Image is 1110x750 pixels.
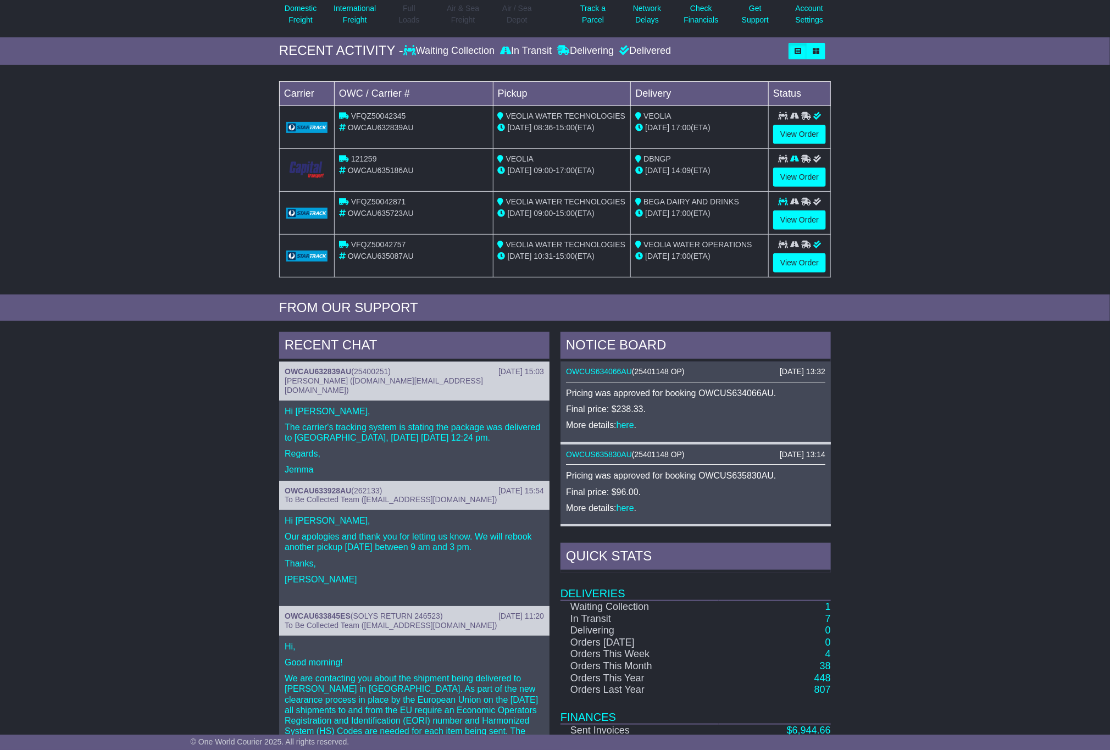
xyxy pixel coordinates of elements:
div: - (ETA) [498,165,626,176]
div: - (ETA) [498,122,626,134]
td: Waiting Collection [560,601,719,613]
p: Air / Sea Depot [502,3,532,26]
a: OWCAU633845ES [285,612,351,620]
span: VEOLIA [506,154,534,163]
span: BEGA DAIRY AND DRINKS [643,197,739,206]
span: VEOLIA WATER TECHNOLOGIES [506,240,626,249]
p: Pricing was approved for booking OWCUS635830AU. [566,470,825,481]
span: [DATE] [508,252,532,260]
span: 17:00 [556,166,575,175]
div: [DATE] 11:20 [498,612,544,621]
span: 08:36 [534,123,553,132]
p: Regards, [285,448,544,459]
p: Hi [PERSON_NAME], [285,515,544,526]
td: In Transit [560,613,719,625]
span: To Be Collected Team ([EMAIL_ADDRESS][DOMAIN_NAME]) [285,621,497,630]
p: Full Loads [395,3,423,26]
span: VEOLIA WATER TECHNOLOGIES [506,197,626,206]
p: [PERSON_NAME] [285,574,544,585]
a: OWCAU633928AU [285,486,351,495]
div: In Transit [497,45,554,57]
td: Orders Last Year [560,684,719,696]
p: More details: . [566,420,825,430]
p: International Freight [334,3,376,26]
td: Orders This Week [560,648,719,660]
img: GetCarrierServiceLogo [286,251,328,262]
div: Delivering [554,45,617,57]
div: - (ETA) [498,208,626,219]
p: Hi, [285,641,544,652]
div: NOTICE BOARD [560,332,831,362]
span: VEOLIA [643,112,671,120]
p: Track a Parcel [580,3,606,26]
span: VFQZ50042345 [351,112,406,120]
p: Air & Sea Freight [447,3,479,26]
p: Jemma [285,464,544,475]
div: [DATE] 13:32 [780,367,825,376]
span: [DATE] [645,123,669,132]
div: - (ETA) [498,251,626,262]
div: ( ) [285,486,544,496]
span: 10:31 [534,252,553,260]
div: ( ) [566,367,825,376]
a: View Order [773,168,826,187]
span: [DATE] [508,166,532,175]
p: Account Settings [796,3,824,26]
td: Orders This Year [560,673,719,685]
p: More details: . [566,503,825,513]
span: [DATE] [645,252,669,260]
span: VEOLIA WATER OPERATIONS [643,240,752,249]
a: OWCUS635830AU [566,450,632,459]
a: View Order [773,210,826,230]
div: [DATE] 13:14 [780,450,825,459]
div: (ETA) [635,165,764,176]
td: Carrier [280,81,335,105]
span: 121259 [351,154,377,163]
p: Domestic Freight [285,3,317,26]
td: Status [769,81,831,105]
a: 38 [820,660,831,671]
p: Good morning! [285,657,544,668]
div: [DATE] 15:03 [498,367,544,376]
span: [DATE] [645,209,669,218]
span: 25400251 [354,367,388,376]
div: ( ) [566,450,825,459]
p: Pricing was approved for booking OWCUS634066AU. [566,388,825,398]
span: 15:00 [556,252,575,260]
div: [DATE] 15:54 [498,486,544,496]
span: 15:00 [556,209,575,218]
p: The carrier's tracking system is stating the package was delivered to [GEOGRAPHIC_DATA], [DATE] [... [285,422,544,443]
div: RECENT ACTIVITY - [279,43,403,59]
a: 807 [814,684,831,695]
span: DBNGP [643,154,671,163]
span: [PERSON_NAME] ([DOMAIN_NAME][EMAIL_ADDRESS][DOMAIN_NAME]) [285,376,483,395]
a: $6,944.66 [787,725,831,736]
span: VFQZ50042757 [351,240,406,249]
div: Delivered [617,45,671,57]
div: ( ) [285,612,544,621]
span: 6,944.66 [792,725,831,736]
div: Waiting Collection [403,45,497,57]
a: 0 [825,637,831,648]
p: Network Delays [633,3,661,26]
a: here [617,420,634,430]
p: Final price: $96.00. [566,487,825,497]
span: 09:00 [534,209,553,218]
a: 4 [825,648,831,659]
span: [DATE] [508,209,532,218]
td: Orders This Month [560,660,719,673]
span: 262133 [354,486,380,495]
a: OWCUS634066AU [566,367,632,376]
span: 25401148 OP [635,450,682,459]
span: OWCAU632839AU [348,123,414,132]
a: 0 [825,625,831,636]
div: ( ) [285,367,544,376]
span: SOLYS RETURN 246523 [353,612,440,620]
span: 17:00 [671,209,691,218]
span: 15:00 [556,123,575,132]
p: Final price: $238.33. [566,404,825,414]
span: [DATE] [508,123,532,132]
a: 448 [814,673,831,684]
a: View Order [773,125,826,144]
div: RECENT CHAT [279,332,550,362]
